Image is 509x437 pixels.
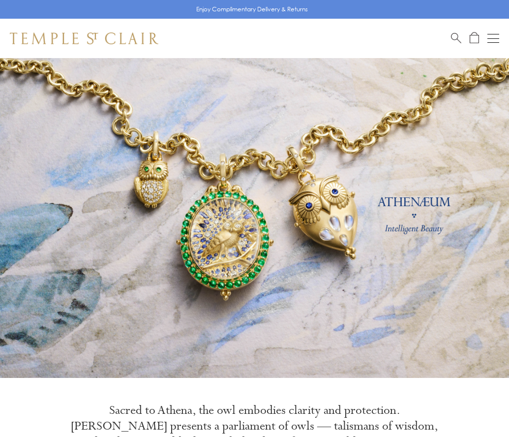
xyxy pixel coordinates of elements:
a: Search [451,32,461,44]
p: Enjoy Complimentary Delivery & Returns [196,4,308,14]
img: Temple St. Clair [10,32,158,44]
button: Open navigation [487,32,499,44]
a: Open Shopping Bag [470,32,479,44]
